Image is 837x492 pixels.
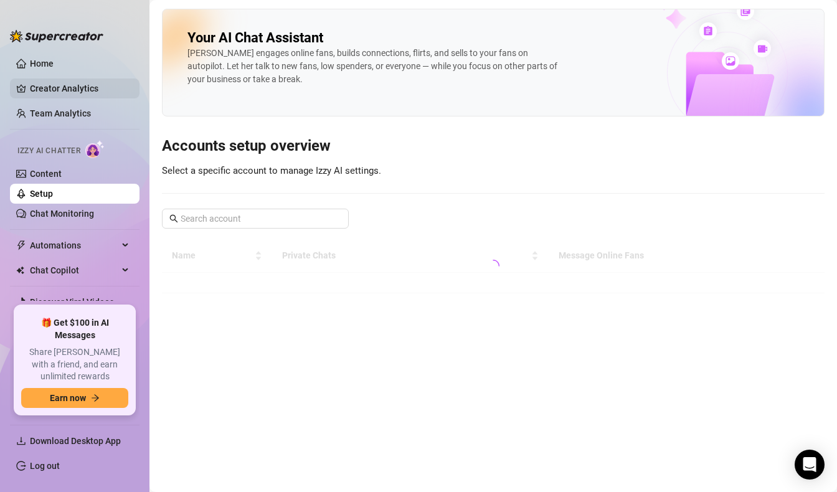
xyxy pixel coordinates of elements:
span: Izzy AI Chatter [17,145,80,157]
div: Open Intercom Messenger [795,450,825,480]
a: Chat Monitoring [30,209,94,219]
h2: Your AI Chat Assistant [187,29,323,47]
img: AI Chatter [85,140,105,158]
img: logo-BBDzfeDw.svg [10,30,103,42]
span: Download Desktop App [30,436,121,446]
a: Log out [30,461,60,471]
span: 🎁 Get $100 in AI Messages [21,317,128,341]
a: Setup [30,189,53,199]
a: Team Analytics [30,108,91,118]
a: Content [30,169,62,179]
a: Home [30,59,54,69]
span: Share [PERSON_NAME] with a friend, and earn unlimited rewards [21,346,128,383]
button: Earn nowarrow-right [21,388,128,408]
span: download [16,436,26,446]
span: Earn now [50,393,86,403]
img: Chat Copilot [16,266,24,275]
div: [PERSON_NAME] engages online fans, builds connections, flirts, and sells to your fans on autopilo... [187,47,561,86]
a: Discover Viral Videos [30,297,114,307]
span: loading [486,259,500,273]
span: search [169,214,178,223]
span: Automations [30,235,118,255]
span: arrow-right [91,394,100,402]
input: Search account [181,212,331,225]
span: Select a specific account to manage Izzy AI settings. [162,165,381,176]
h3: Accounts setup overview [162,136,825,156]
a: Creator Analytics [30,78,130,98]
span: Chat Copilot [30,260,118,280]
span: thunderbolt [16,240,26,250]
